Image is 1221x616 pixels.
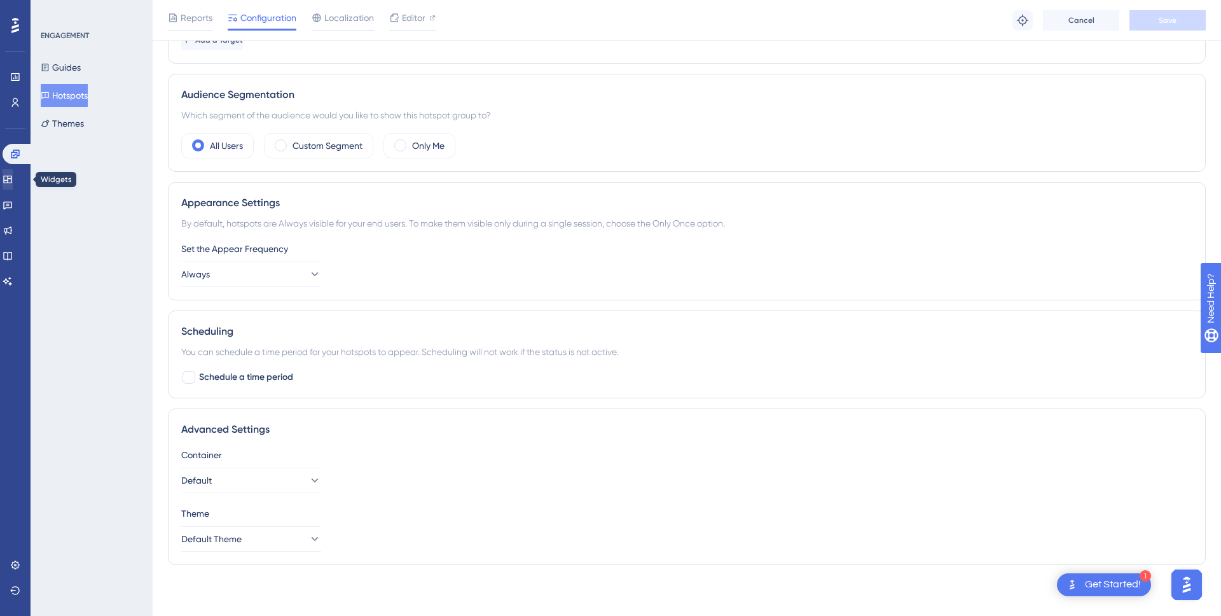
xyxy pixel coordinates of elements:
[1068,15,1094,25] span: Cancel
[30,3,79,18] span: Need Help?
[181,422,1192,437] div: Advanced Settings
[181,108,1192,123] div: Which segment of the audience would you like to show this hotspot group to?
[181,324,1192,339] div: Scheduling
[181,344,1192,360] div: You can schedule a time period for your hotspots to appear. Scheduling will not work if the statu...
[181,526,321,552] button: Default Theme
[210,138,243,153] label: All Users
[1168,566,1206,604] iframe: UserGuiding AI Assistant Launcher
[1085,578,1141,592] div: Get Started!
[1057,573,1151,596] div: Open Get Started! checklist, remaining modules: 1
[41,56,81,79] button: Guides
[199,370,293,385] span: Schedule a time period
[1129,10,1206,31] button: Save
[181,447,1192,463] div: Container
[181,241,1192,256] div: Set the Appear Frequency
[1065,577,1080,592] img: launcher-image-alternative-text
[181,10,212,25] span: Reports
[181,531,242,547] span: Default Theme
[1159,15,1176,25] span: Save
[181,216,1192,231] div: By default, hotspots are Always visible for your end users. To make them visible only during a si...
[1140,570,1151,582] div: 1
[181,195,1192,211] div: Appearance Settings
[293,138,362,153] label: Custom Segment
[1043,10,1119,31] button: Cancel
[41,112,84,135] button: Themes
[402,10,425,25] span: Editor
[41,31,89,41] div: ENGAGEMENT
[181,506,1192,521] div: Theme
[181,262,321,287] button: Always
[181,87,1192,102] div: Audience Segmentation
[240,10,296,25] span: Configuration
[181,473,212,488] span: Default
[41,84,88,107] button: Hotspots
[181,267,210,282] span: Always
[324,10,374,25] span: Localization
[412,138,445,153] label: Only Me
[181,468,321,493] button: Default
